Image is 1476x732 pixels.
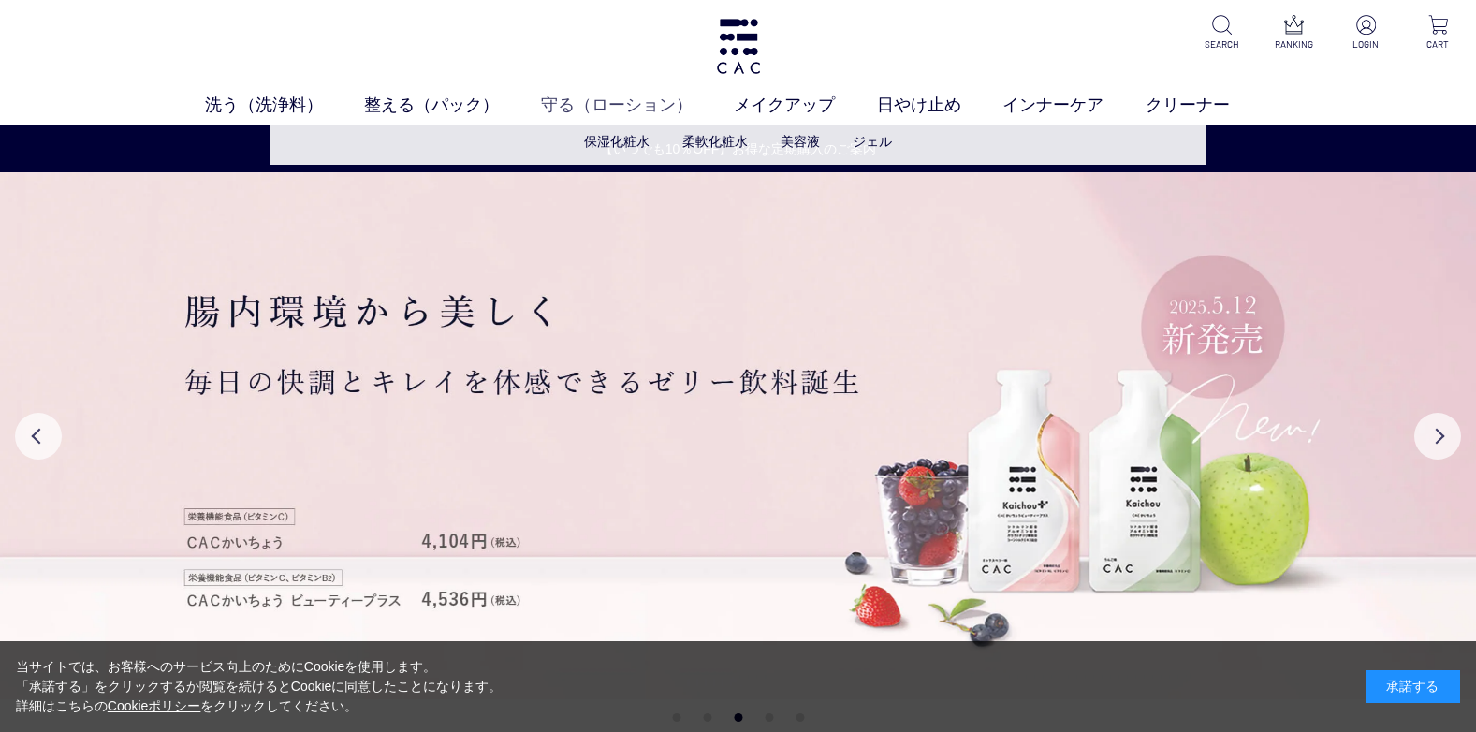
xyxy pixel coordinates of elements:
[1415,15,1461,51] a: CART
[1343,15,1389,51] a: LOGIN
[1199,15,1245,51] a: SEARCH
[1271,15,1317,51] a: RANKING
[1,139,1475,159] a: 【いつでも10％OFF】お得な定期購入のご案内
[15,413,62,460] button: Previous
[781,134,820,149] a: 美容液
[853,134,892,149] a: ジェル
[16,657,503,716] div: 当サイトでは、お客様へのサービス向上のためにCookieを使用します。 「承諾する」をクリックするか閲覧を続けるとCookieに同意したことになります。 詳細はこちらの をクリックしてください。
[734,93,877,118] a: メイクアップ
[108,698,201,713] a: Cookieポリシー
[541,93,735,118] a: 守る（ローション）
[1414,413,1461,460] button: Next
[1002,93,1146,118] a: インナーケア
[1366,670,1460,703] div: 承諾する
[584,134,650,149] a: 保湿化粧水
[205,93,365,118] a: 洗う（洗浄料）
[1415,37,1461,51] p: CART
[364,93,541,118] a: 整える（パック）
[1271,37,1317,51] p: RANKING
[1199,37,1245,51] p: SEARCH
[1146,93,1272,118] a: クリーナー
[877,93,1003,118] a: 日やけ止め
[1343,37,1389,51] p: LOGIN
[714,19,763,74] img: logo
[682,134,748,149] a: 柔軟化粧水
